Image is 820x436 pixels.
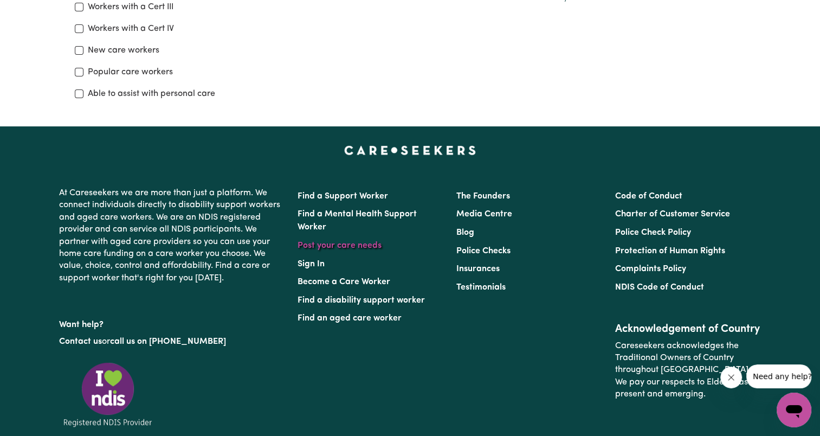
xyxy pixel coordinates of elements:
[88,44,159,57] label: New care workers
[88,87,215,100] label: Able to assist with personal care
[298,241,382,250] a: Post your care needs
[777,393,811,427] iframe: Button to launch messaging window
[456,265,500,273] a: Insurances
[615,192,682,201] a: Code of Conduct
[59,337,102,346] a: Contact us
[615,336,761,405] p: Careseekers acknowledges the Traditional Owners of Country throughout [GEOGRAPHIC_DATA]. We pay o...
[720,367,742,388] iframe: Close message
[615,323,761,336] h2: Acknowledgement of Country
[456,228,474,237] a: Blog
[59,331,285,352] p: or
[59,315,285,331] p: Want help?
[88,22,174,35] label: Workers with a Cert IV
[456,192,510,201] a: The Founders
[88,1,173,14] label: Workers with a Cert III
[746,364,811,388] iframe: Message from company
[298,278,390,286] a: Become a Care Worker
[615,247,725,255] a: Protection of Human Rights
[298,314,402,323] a: Find an aged care worker
[7,8,66,16] span: Need any help?
[456,247,511,255] a: Police Checks
[298,260,325,268] a: Sign In
[298,296,425,305] a: Find a disability support worker
[456,283,506,292] a: Testimonials
[456,210,512,219] a: Media Centre
[615,228,691,237] a: Police Check Policy
[615,283,704,292] a: NDIS Code of Conduct
[615,210,730,219] a: Charter of Customer Service
[298,210,417,232] a: Find a Mental Health Support Worker
[344,146,476,155] a: Careseekers home page
[615,265,686,273] a: Complaints Policy
[298,192,388,201] a: Find a Support Worker
[59,361,157,428] img: Registered NDIS provider
[59,183,285,288] p: At Careseekers we are more than just a platform. We connect individuals directly to disability su...
[88,66,173,79] label: Popular care workers
[110,337,226,346] a: call us on [PHONE_NUMBER]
